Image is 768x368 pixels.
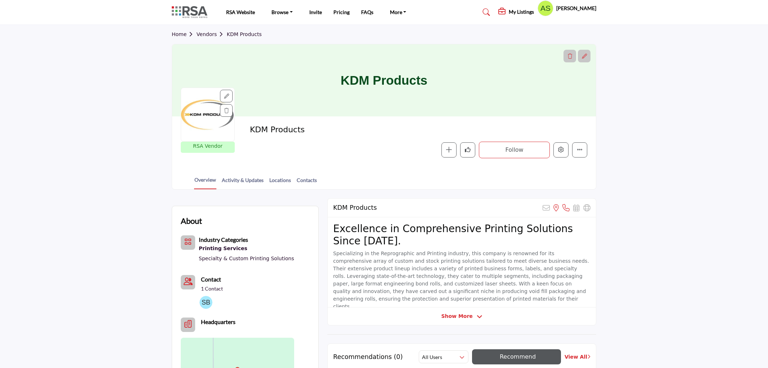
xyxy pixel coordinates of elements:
div: Aspect Ratio:1:1,Size:400x400px [220,90,233,102]
a: Activity & Updates [221,176,264,189]
b: Industry Categories [199,236,248,243]
a: Link of redirect to contact page [181,275,195,289]
a: Specialty & Custom Printing Solutions [199,256,294,261]
a: Contacts [296,176,317,189]
h2: Excellence in Comprehensive Printing Solutions Since [DATE]. [333,223,590,247]
button: Follow [479,142,550,158]
a: View All [565,353,590,361]
a: More [385,7,412,17]
img: site Logo [172,6,211,18]
h2: Recommendations (0) [333,353,403,361]
a: Browse [266,7,298,17]
button: Category Icon [181,235,195,250]
a: 1 Contact [201,285,223,292]
h5: [PERSON_NAME] [556,5,596,12]
a: RSA Website [226,9,255,15]
span: Show More [441,312,472,320]
button: More details [572,142,587,158]
div: Aspect Ratio:6:1,Size:1200x200px [578,50,590,62]
a: Industry Categories [199,237,248,243]
a: Vendors [197,31,227,37]
div: Professional printing solutions, including large-format, digital, and offset printing for various... [199,244,294,253]
h5: My Listings [509,9,534,15]
p: RSA Vendor [193,142,223,150]
b: Contact [201,276,221,283]
button: All Users [419,350,468,363]
img: Sue B. [199,296,212,309]
div: My Listings [498,8,534,17]
a: KDM Products [227,31,262,37]
p: Specializing in the Reprographic and Printing industry, this company is renowned for its comprehe... [333,250,590,310]
button: Like [460,142,475,158]
h2: About [181,215,202,227]
button: Headquarter icon [181,318,195,332]
a: FAQs [361,9,373,15]
h2: KDM Products [333,204,377,212]
h1: KDM Products [341,44,427,116]
h2: All Users [422,354,442,361]
button: Contact-Employee Icon [181,275,195,289]
a: Pricing [333,9,350,15]
a: Overview [194,176,216,189]
button: Edit company [553,142,569,158]
a: Home [172,31,197,37]
a: Printing Services [199,244,294,253]
button: Recommend [472,349,561,364]
h2: KDM Products [250,125,448,134]
button: Show hide supplier dropdown [538,0,553,16]
a: Search [476,6,495,18]
span: Recommend [500,353,536,360]
a: Contact [201,275,221,284]
a: Invite [309,9,322,15]
b: Headquarters [201,318,235,326]
a: Locations [269,176,291,189]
